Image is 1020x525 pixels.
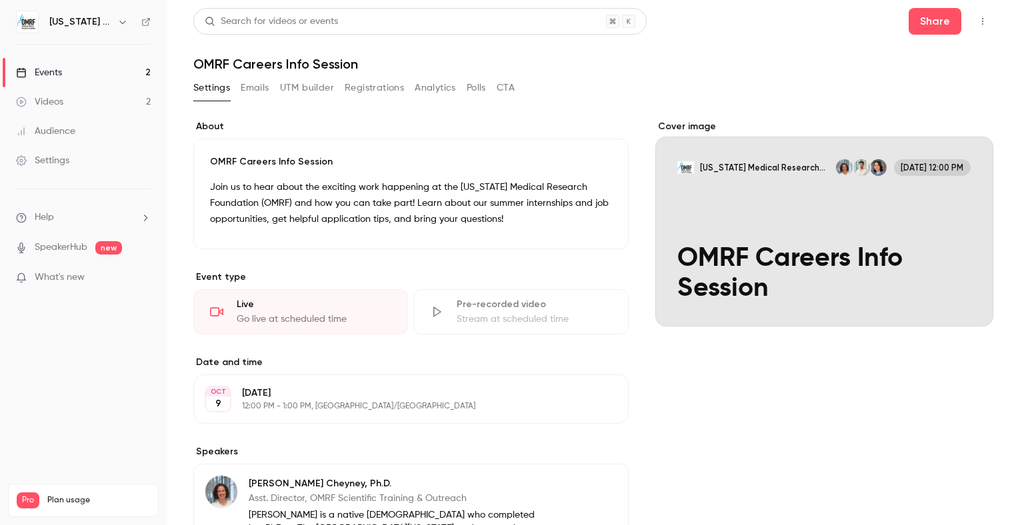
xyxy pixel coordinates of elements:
label: Cover image [655,120,994,133]
p: Asst. Director, OMRF Scientific Training & Outreach [249,492,542,505]
span: Pro [17,492,39,508]
label: About [193,120,629,133]
span: new [95,241,122,255]
div: Search for videos or events [205,15,338,29]
label: Speakers [193,445,629,458]
img: Oklahoma Medical Research Foundation [17,11,38,33]
h1: OMRF Careers Info Session [193,56,993,72]
h6: [US_STATE] Medical Research Foundation [49,15,112,29]
div: Stream at scheduled time [457,312,611,326]
span: Plan usage [47,495,150,506]
p: [PERSON_NAME] Cheyney, Ph.D. [249,477,542,490]
p: 9 [215,397,221,410]
section: Cover image [655,120,994,326]
p: Join us to hear about the exciting work happening at the [US_STATE] Medical Research Foundation (... [210,179,612,227]
div: Pre-recorded video [457,298,611,311]
div: Audience [16,125,75,138]
p: [DATE] [242,386,558,400]
span: Help [35,211,54,225]
label: Date and time [193,356,629,369]
button: Share [909,8,961,35]
div: LiveGo live at scheduled time [193,289,408,334]
button: Analytics [415,77,456,99]
li: help-dropdown-opener [16,211,151,225]
img: Ashley Cheyney, Ph.D. [205,476,237,508]
p: OMRF Careers Info Session [210,155,612,169]
button: Emails [241,77,269,99]
button: Registrations [345,77,404,99]
span: What's new [35,270,85,284]
button: UTM builder [280,77,334,99]
p: 12:00 PM - 1:00 PM, [GEOGRAPHIC_DATA]/[GEOGRAPHIC_DATA] [242,401,558,412]
button: CTA [497,77,515,99]
div: Live [237,298,391,311]
div: Pre-recorded videoStream at scheduled time [413,289,628,334]
a: SpeakerHub [35,241,87,255]
button: Polls [467,77,486,99]
p: Event type [193,270,629,284]
div: Settings [16,154,69,167]
div: Go live at scheduled time [237,312,391,326]
div: Events [16,66,62,79]
button: Settings [193,77,230,99]
div: Videos [16,95,63,109]
div: OCT [206,387,230,396]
